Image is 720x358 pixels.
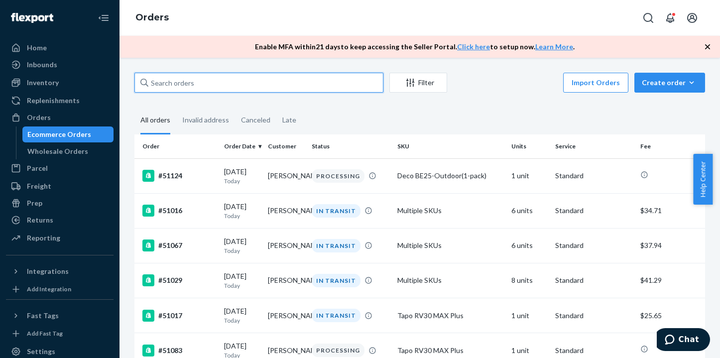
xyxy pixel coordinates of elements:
th: Order [134,134,220,158]
div: Customer [268,142,304,150]
p: Today [224,316,260,325]
a: Orders [6,110,114,125]
div: Add Fast Tag [27,329,63,338]
div: Returns [27,215,53,225]
td: 6 units [507,193,551,228]
button: Help Center [693,154,713,205]
div: Settings [27,347,55,357]
td: [PERSON_NAME] [264,158,308,193]
div: Fast Tags [27,311,59,321]
div: #51124 [142,170,216,182]
img: Flexport logo [11,13,53,23]
button: Open account menu [682,8,702,28]
td: [PERSON_NAME] [264,263,308,298]
button: Open notifications [660,8,680,28]
button: Create order [634,73,705,93]
td: 8 units [507,263,551,298]
div: PROCESSING [312,169,364,183]
a: Wholesale Orders [22,143,114,159]
div: Invalid address [182,107,229,133]
button: Filter [389,73,447,93]
div: #51067 [142,239,216,251]
th: SKU [393,134,507,158]
p: Standard [555,206,633,216]
p: Standard [555,171,633,181]
a: Ecommerce Orders [22,126,114,142]
a: Freight [6,178,114,194]
td: $41.29 [636,263,705,298]
td: 1 unit [507,158,551,193]
div: Integrations [27,266,69,276]
div: IN TRANSIT [312,239,360,252]
div: All orders [140,107,170,134]
a: Inbounds [6,57,114,73]
div: #51016 [142,205,216,217]
p: Today [224,177,260,185]
th: Service [551,134,637,158]
div: Prep [27,198,42,208]
div: [DATE] [224,202,260,220]
div: Filter [390,78,447,88]
a: Replenishments [6,93,114,109]
div: IN TRANSIT [312,274,360,287]
a: Reporting [6,230,114,246]
p: Standard [555,311,633,321]
td: [PERSON_NAME] [264,193,308,228]
p: Standard [555,275,633,285]
td: Multiple SKUs [393,193,507,228]
div: Tapo RV30 MAX Plus [397,346,503,356]
div: #51029 [142,274,216,286]
div: Wholesale Orders [27,146,88,156]
div: Canceled [241,107,270,133]
a: Returns [6,212,114,228]
div: IN TRANSIT [312,309,360,322]
a: Add Integration [6,283,114,295]
div: Orders [27,113,51,122]
div: #51017 [142,310,216,322]
div: Late [282,107,296,133]
div: Freight [27,181,51,191]
th: Status [308,134,393,158]
div: [DATE] [224,237,260,255]
td: $37.94 [636,228,705,263]
p: Standard [555,240,633,250]
button: Fast Tags [6,308,114,324]
div: Inbounds [27,60,57,70]
button: Import Orders [563,73,628,93]
p: Today [224,212,260,220]
div: #51083 [142,345,216,357]
td: Multiple SKUs [393,228,507,263]
a: Home [6,40,114,56]
div: Ecommerce Orders [27,129,91,139]
div: Add Integration [27,285,71,293]
a: Add Fast Tag [6,328,114,340]
iframe: Opens a widget where you can chat to one of our agents [657,328,710,353]
td: $25.65 [636,298,705,333]
a: Parcel [6,160,114,176]
div: Reporting [27,233,60,243]
a: Click here [457,42,490,51]
p: Today [224,246,260,255]
div: Replenishments [27,96,80,106]
div: PROCESSING [312,344,364,357]
a: Inventory [6,75,114,91]
p: Standard [555,346,633,356]
p: Enable MFA within 21 days to keep accessing the Seller Portal. to setup now. . [255,42,575,52]
div: Tapo RV30 MAX Plus [397,311,503,321]
td: [PERSON_NAME] [264,228,308,263]
button: Close Navigation [94,8,114,28]
th: Units [507,134,551,158]
input: Search orders [134,73,383,93]
div: [DATE] [224,306,260,325]
div: [DATE] [224,271,260,290]
td: 6 units [507,228,551,263]
td: 1 unit [507,298,551,333]
button: Open Search Box [638,8,658,28]
th: Fee [636,134,705,158]
div: Deco BE25-Outdoor(1-pack) [397,171,503,181]
ol: breadcrumbs [127,3,177,32]
div: [DATE] [224,167,260,185]
p: Today [224,281,260,290]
